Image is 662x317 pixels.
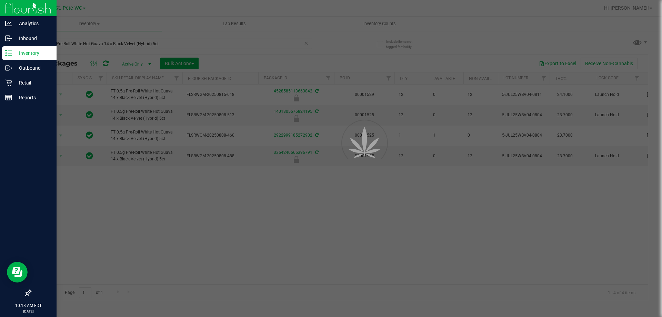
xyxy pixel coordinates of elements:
p: [DATE] [3,309,53,314]
inline-svg: Analytics [5,20,12,27]
inline-svg: Retail [5,79,12,86]
p: Analytics [12,19,53,28]
inline-svg: Reports [5,94,12,101]
p: Outbound [12,64,53,72]
iframe: Resource center [7,262,28,283]
inline-svg: Outbound [5,65,12,71]
inline-svg: Inbound [5,35,12,42]
p: Inventory [12,49,53,57]
p: Inbound [12,34,53,42]
inline-svg: Inventory [5,50,12,57]
p: 10:18 AM EDT [3,303,53,309]
p: Reports [12,93,53,102]
p: Retail [12,79,53,87]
